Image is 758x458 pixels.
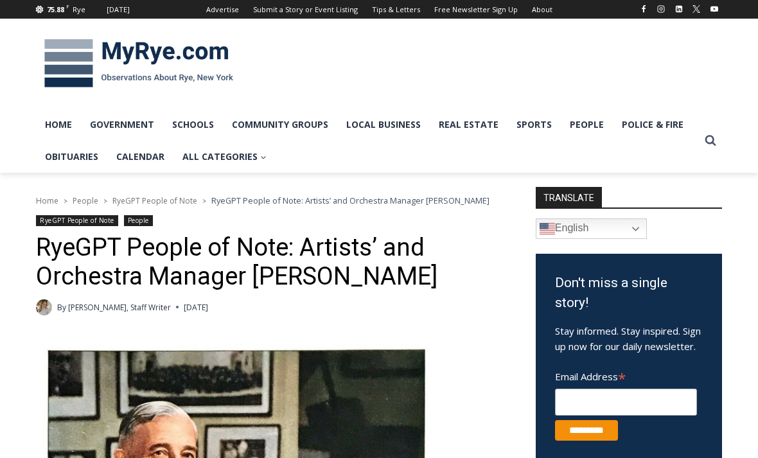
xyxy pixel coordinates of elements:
h3: Don't miss a single story! [555,273,703,313]
a: All Categories [173,141,276,173]
a: People [73,195,98,206]
p: Stay informed. Stay inspired. Sign up now for our daily newsletter. [555,323,703,354]
nav: Breadcrumbs [36,194,502,207]
a: Home [36,195,58,206]
a: Sports [507,109,561,141]
img: (PHOTO: MyRye.com Summer 2023 intern Beatrice Larzul.) [36,299,52,315]
nav: Primary Navigation [36,109,699,173]
a: RyeGPT People of Note [36,215,118,226]
a: [PERSON_NAME], Staff Writer [68,302,171,313]
a: Schools [163,109,223,141]
a: Government [81,109,163,141]
a: Local Business [337,109,430,141]
span: By [57,301,66,313]
a: X [689,1,704,17]
img: MyRye.com [36,30,242,97]
a: Author image [36,299,52,315]
span: > [103,197,107,206]
a: People [124,215,153,226]
span: All Categories [182,150,267,164]
span: > [64,197,67,206]
span: F [66,3,69,10]
span: RyeGPT People of Note: Artists’ and Orchestra Manager [PERSON_NAME] [211,195,489,206]
a: Instagram [653,1,669,17]
a: Facebook [636,1,651,17]
span: 75.88 [47,4,64,14]
a: Calendar [107,141,173,173]
a: Real Estate [430,109,507,141]
a: Police & Fire [613,109,692,141]
div: Rye [73,4,85,15]
a: People [561,109,613,141]
a: Community Groups [223,109,337,141]
a: English [536,218,647,239]
time: [DATE] [184,301,208,313]
strong: TRANSLATE [536,187,602,207]
img: en [540,221,555,236]
button: View Search Form [699,129,722,152]
div: [DATE] [107,4,130,15]
span: > [202,197,206,206]
a: Home [36,109,81,141]
label: Email Address [555,364,697,387]
h1: RyeGPT People of Note: Artists’ and Orchestra Manager [PERSON_NAME] [36,233,502,292]
a: RyeGPT People of Note [112,195,197,206]
a: Linkedin [671,1,687,17]
a: Obituaries [36,141,107,173]
a: YouTube [707,1,722,17]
